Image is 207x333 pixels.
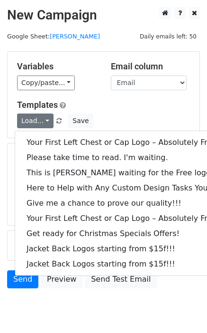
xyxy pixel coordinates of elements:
small: Google Sheet: [7,33,100,40]
a: [PERSON_NAME] [50,33,100,40]
a: Templates [17,100,58,110]
a: Load... [17,114,54,128]
span: Daily emails left: 50 [136,31,200,42]
a: Copy/paste... [17,76,75,90]
button: Save [68,114,93,128]
h2: New Campaign [7,7,200,23]
a: Send Test Email [85,270,157,288]
h5: Variables [17,61,97,72]
iframe: Chat Widget [160,287,207,333]
a: Daily emails left: 50 [136,33,200,40]
a: Send [7,270,38,288]
h5: Email column [111,61,190,72]
a: Preview [41,270,82,288]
